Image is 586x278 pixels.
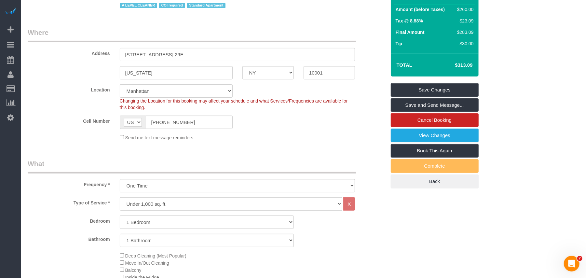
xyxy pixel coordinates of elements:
[396,18,423,24] label: Tax @ 8.88%
[455,6,473,13] div: $260.00
[391,98,479,112] a: Save and Send Message...
[396,29,425,35] label: Final Amount
[397,62,413,68] strong: Total
[391,113,479,127] a: Cancel Booking
[391,144,479,158] a: Book This Again
[28,159,356,174] legend: What
[577,256,582,261] span: 7
[23,84,115,93] label: Location
[125,135,193,140] span: Send me text message reminders
[455,40,473,47] div: $30.00
[125,268,142,273] span: Balcony
[23,215,115,224] label: Bedroom
[125,253,186,258] span: Deep Cleaning (Most Popular)
[120,66,233,79] input: City
[391,174,479,188] a: Back
[455,29,473,35] div: $283.09
[120,98,348,110] span: Changing the Location for this booking may affect your schedule and what Services/Frequencies are...
[391,83,479,97] a: Save Changes
[23,116,115,124] label: Cell Number
[125,260,169,266] span: Move In/Out Cleaning
[396,6,445,13] label: Amount (before Taxes)
[187,3,226,8] span: Standard Apartment
[28,28,356,42] legend: Where
[159,3,185,8] span: COI required
[23,179,115,188] label: Frequency *
[455,18,473,24] div: $23.09
[4,7,17,16] img: Automaid Logo
[120,3,157,8] span: A LEVEL CLEANER
[23,234,115,243] label: Bathroom
[304,66,355,79] input: Zip Code
[396,40,402,47] label: Tip
[564,256,579,271] iframe: Intercom live chat
[391,129,479,142] a: View Changes
[23,197,115,206] label: Type of Service *
[435,63,472,68] h4: $313.09
[23,48,115,57] label: Address
[146,116,233,129] input: Cell Number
